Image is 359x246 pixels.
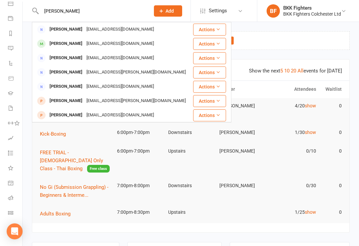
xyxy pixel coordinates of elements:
[305,103,316,108] a: show
[216,143,268,159] td: [PERSON_NAME]
[48,53,84,63] div: [PERSON_NAME]
[193,109,226,121] button: Actions
[40,130,70,138] button: Kick-Boxing
[114,143,165,159] td: 6:00pm-7:00pm
[8,12,23,27] a: Payments
[114,204,165,220] td: 7:00pm-8:30pm
[40,149,111,173] button: FREE TRIAL - [DEMOGRAPHIC_DATA] Only Class - Thai BoxingFree class
[216,98,268,114] td: [PERSON_NAME]
[193,66,226,78] button: Actions
[48,67,84,77] div: [PERSON_NAME]
[165,178,216,193] td: Downstairs
[87,165,110,173] span: Free class
[216,125,268,140] td: [PERSON_NAME]
[216,178,268,193] td: [PERSON_NAME]
[283,5,341,11] div: BKK Fighters
[291,68,296,74] a: 20
[319,125,345,140] td: 0
[268,178,319,193] td: 0/30
[40,183,111,199] button: No Gi (Submission Grappling) - Beginners & Interme...
[8,71,23,86] a: Product Sales
[84,67,188,77] div: [EMAIL_ADDRESS][PERSON_NAME][DOMAIN_NAME]
[193,38,226,50] button: Actions
[84,25,156,34] div: [EMAIL_ADDRESS][DOMAIN_NAME]
[283,11,341,17] div: BKK Fighters Colchester Ltd
[8,27,23,42] a: Reports
[40,184,108,198] span: No Gi (Submission Grappling) - Beginners & Interme...
[165,204,216,220] td: Upstairs
[40,150,103,172] span: FREE TRIAL - [DEMOGRAPHIC_DATA] Only Class - Thai Boxing
[319,143,345,159] td: 0
[84,96,188,106] div: [EMAIL_ADDRESS][PERSON_NAME][DOMAIN_NAME]
[268,125,319,140] td: 1/30
[193,81,226,93] button: Actions
[84,53,156,63] div: [EMAIL_ADDRESS][DOMAIN_NAME]
[193,52,226,64] button: Actions
[319,81,345,98] th: Waitlist
[114,178,165,193] td: 7:00pm-8:00pm
[249,67,342,75] div: Show the next events for [DATE]
[305,130,316,135] a: show
[114,125,165,140] td: 6:00pm-7:00pm
[165,125,216,140] td: Downstairs
[84,39,156,49] div: [EMAIL_ADDRESS][DOMAIN_NAME]
[193,24,226,36] button: Actions
[84,110,156,120] div: [EMAIL_ADDRESS][DOMAIN_NAME]
[268,98,319,114] td: 4/20
[165,143,216,159] td: Upstairs
[280,68,283,74] a: 5
[7,223,23,239] div: Open Intercom Messenger
[48,110,84,120] div: [PERSON_NAME]
[48,96,84,106] div: [PERSON_NAME]
[298,68,303,74] a: All
[268,143,319,159] td: 0/10
[8,191,23,206] a: Roll call kiosk mode
[40,211,70,217] span: Adults Boxing
[209,3,227,18] span: Settings
[193,95,226,107] button: Actions
[284,68,290,74] a: 10
[267,4,280,18] div: BF
[216,81,268,98] th: Trainer
[40,131,66,137] span: Kick-Boxing
[40,210,75,218] button: Adults Boxing
[166,8,174,14] span: Add
[84,82,156,91] div: [EMAIL_ADDRESS][DOMAIN_NAME]
[268,81,319,98] th: Attendees
[48,39,84,49] div: [PERSON_NAME]
[319,204,345,220] td: 0
[305,209,316,215] a: show
[48,82,84,91] div: [PERSON_NAME]
[268,204,319,220] td: 1/25
[8,161,23,176] a: What's New
[319,98,345,114] td: 0
[319,178,345,193] td: 0
[8,176,23,191] a: General attendance kiosk mode
[39,6,145,16] input: Search...
[154,5,182,17] button: Add
[48,25,84,34] div: [PERSON_NAME]
[8,206,23,221] a: Class kiosk mode
[8,131,23,146] a: Assessments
